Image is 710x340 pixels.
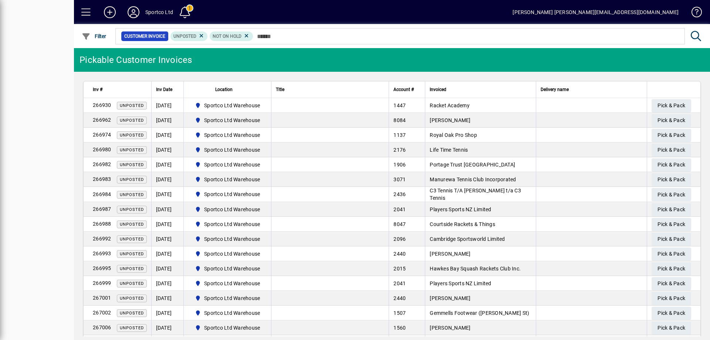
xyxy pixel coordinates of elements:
[122,6,145,19] button: Profile
[173,34,196,39] span: Unposted
[430,85,446,94] span: Invoiced
[657,100,685,112] span: Pick & Pack
[93,147,111,152] span: 266980
[657,233,685,245] span: Pick & Pack
[393,251,406,257] span: 2440
[652,144,691,157] button: Pick & Pack
[657,307,685,319] span: Pick & Pack
[93,324,111,330] span: 267006
[192,309,263,317] span: Sportco Ltd Warehouse
[393,280,406,286] span: 2041
[120,237,144,242] span: Unposted
[430,117,470,123] span: [PERSON_NAME]
[430,295,470,301] span: [PERSON_NAME]
[156,85,172,94] span: Inv Date
[204,176,260,183] span: Sportco Ltd Warehouse
[393,221,406,227] span: 8047
[393,176,406,182] span: 3071
[393,147,406,153] span: 2176
[430,221,495,227] span: Courtside Rackets & Things
[192,131,263,139] span: Sportco Ltd Warehouse
[393,191,406,197] span: 2436
[120,252,144,256] span: Unposted
[120,177,144,182] span: Unposted
[215,85,233,94] span: Location
[151,261,183,276] td: [DATE]
[192,220,263,229] span: Sportco Ltd Warehouse
[657,159,685,171] span: Pick & Pack
[188,85,267,94] div: Location
[204,221,260,228] span: Sportco Ltd Warehouse
[430,325,470,331] span: [PERSON_NAME]
[657,129,685,141] span: Pick & Pack
[430,147,468,153] span: Life Time Tennis
[652,233,691,246] button: Pick & Pack
[276,85,284,94] span: Title
[204,191,260,198] span: Sportco Ltd Warehouse
[652,173,691,186] button: Pick & Pack
[93,280,111,286] span: 266999
[657,277,685,290] span: Pick & Pack
[393,295,406,301] span: 2440
[204,324,260,331] span: Sportco Ltd Warehouse
[93,250,111,256] span: 266993
[430,251,470,257] span: [PERSON_NAME]
[657,263,685,275] span: Pick & Pack
[93,310,111,316] span: 267002
[120,148,144,152] span: Unposted
[120,103,144,108] span: Unposted
[430,176,516,182] span: Manurewa Tennis Club Incorporated
[151,276,183,291] td: [DATE]
[120,326,144,330] span: Unposted
[652,114,691,127] button: Pick & Pack
[192,190,263,199] span: Sportco Ltd Warehouse
[686,1,701,26] a: Knowledge Base
[120,296,144,301] span: Unposted
[151,187,183,202] td: [DATE]
[393,102,406,108] span: 1447
[120,162,144,167] span: Unposted
[204,117,260,124] span: Sportco Ltd Warehouse
[93,161,111,167] span: 266982
[151,320,183,335] td: [DATE]
[652,188,691,201] button: Pick & Pack
[541,85,642,94] div: Delivery name
[652,292,691,305] button: Pick & Pack
[151,172,183,187] td: [DATE]
[93,117,111,123] span: 266962
[151,217,183,232] td: [DATE]
[204,102,260,109] span: Sportco Ltd Warehouse
[652,262,691,276] button: Pick & Pack
[93,102,111,108] span: 266930
[430,310,529,316] span: Gemmells Footwear ([PERSON_NAME] St)
[657,144,685,156] span: Pick & Pack
[393,310,406,316] span: 1507
[204,235,260,243] span: Sportco Ltd Warehouse
[513,6,679,18] div: [PERSON_NAME] [PERSON_NAME][EMAIL_ADDRESS][DOMAIN_NAME]
[276,85,384,94] div: Title
[204,250,260,257] span: Sportco Ltd Warehouse
[430,85,531,94] div: Invoiced
[93,221,111,227] span: 266988
[393,325,406,331] span: 1560
[213,34,241,39] span: Not On Hold
[151,157,183,172] td: [DATE]
[151,98,183,113] td: [DATE]
[192,249,263,258] span: Sportco Ltd Warehouse
[192,294,263,303] span: Sportco Ltd Warehouse
[93,206,111,212] span: 266987
[430,188,521,201] span: C3 Tennis T/A [PERSON_NAME] t/a C3 Tennis
[151,202,183,217] td: [DATE]
[652,322,691,335] button: Pick & Pack
[393,132,406,138] span: 1137
[657,218,685,230] span: Pick & Pack
[151,113,183,128] td: [DATE]
[393,85,414,94] span: Account #
[430,236,505,242] span: Cambridge Sportsworld Limited
[393,236,406,242] span: 2096
[204,294,260,302] span: Sportco Ltd Warehouse
[393,117,406,123] span: 8084
[393,266,406,272] span: 2015
[430,266,521,272] span: Hawkes Bay Squash Rackets Club Inc.
[120,222,144,227] span: Unposted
